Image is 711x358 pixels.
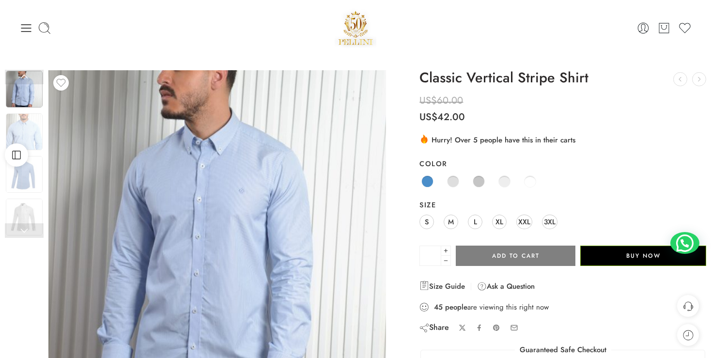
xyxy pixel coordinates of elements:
img: 4913941108a34752adb8b2d5d0421f4d-Original-scaled-1.jpg [6,199,43,235]
label: Color [419,159,706,169]
img: 4913941108a34752adb8b2d5d0421f4d-Original-scaled-1.jpg [6,156,43,193]
bdi: 42.00 [419,110,465,124]
span: XL [495,215,503,228]
img: 4913941108a34752adb8b2d5d0421f4d-Original-scaled-1.jpg [6,71,43,108]
button: Buy Now [580,246,706,266]
h1: Classic Vertical Stripe Shirt [419,70,706,86]
a: Ask a Question [477,280,535,292]
a: Pellini - [335,7,376,48]
img: 4913941108a34752adb8b2d5d0421f4d-Original-scaled-1.jpg [6,113,43,150]
a: Share on Facebook [476,324,483,331]
a: Login / Register [636,21,650,35]
span: L [474,215,477,228]
legend: Guaranteed Safe Checkout [515,345,611,355]
div: Hurry! Over 5 people have this in their carts [419,134,706,145]
span: US$ [419,93,437,108]
span: S [425,215,429,228]
a: Share on X [459,324,466,331]
a: L [468,215,482,229]
a: 3XL [542,215,557,229]
div: Share [419,322,449,333]
a: Wishlist [678,21,692,35]
a: M [444,215,458,229]
a: S [419,215,434,229]
label: Size [419,200,706,210]
bdi: 60.00 [419,93,463,108]
a: Pin on Pinterest [493,324,500,332]
span: US$ [419,110,437,124]
strong: 45 [434,302,443,312]
span: XXL [518,215,530,228]
a: Cart [657,21,671,35]
a: Email to your friends [510,324,518,332]
div: are viewing this right now [419,302,706,312]
strong: people [445,302,467,312]
a: XL [492,215,507,229]
input: Product quantity [419,246,441,266]
img: Pellini [335,7,376,48]
span: 3XL [544,215,556,228]
a: XXL [516,215,532,229]
span: M [448,215,454,228]
a: Size Guide [419,280,465,292]
button: Add to cart [456,246,575,266]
